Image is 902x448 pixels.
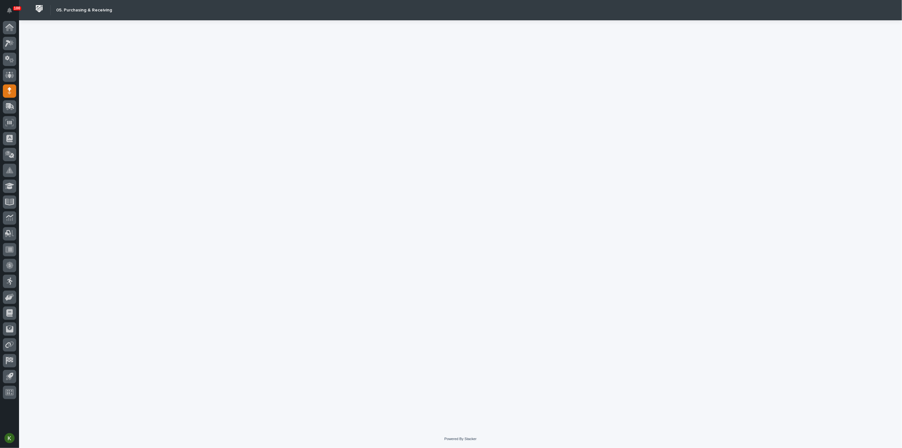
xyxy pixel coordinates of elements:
a: Powered By Stacker [444,437,476,441]
h2: 05. Purchasing & Receiving [56,8,112,13]
button: users-avatar [3,432,16,445]
p: 100 [14,6,20,10]
div: Notifications100 [8,8,16,18]
button: Notifications [3,4,16,17]
img: Workspace Logo [33,3,45,15]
